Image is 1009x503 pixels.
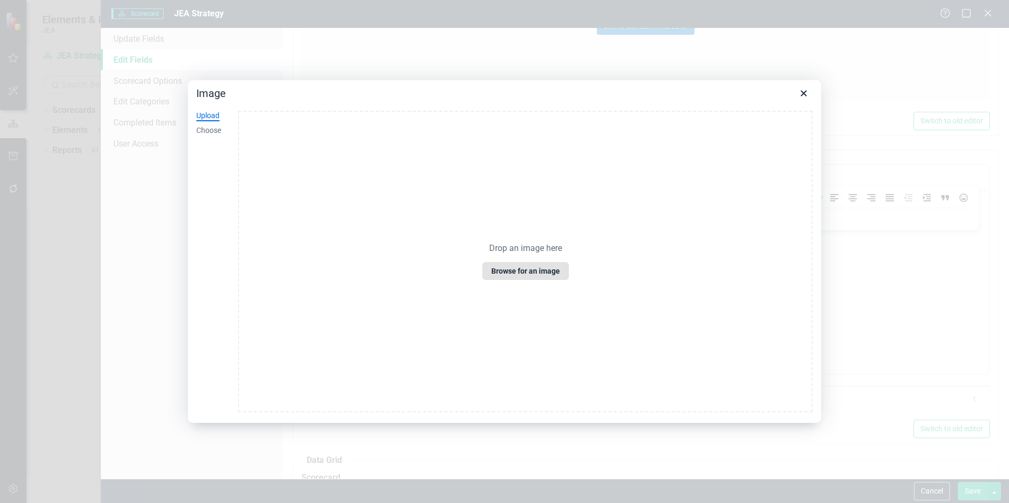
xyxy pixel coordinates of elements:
[795,84,813,102] button: Close
[482,262,569,280] button: Browse for an image
[196,125,221,136] div: Choose
[196,86,226,100] h1: Image
[196,111,220,121] div: Upload
[489,243,562,254] p: Drop an image here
